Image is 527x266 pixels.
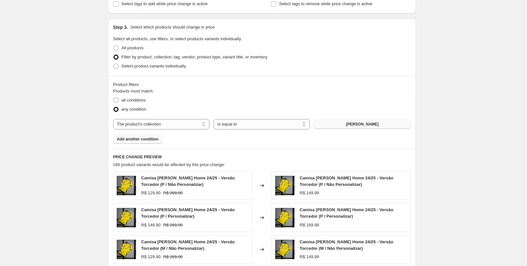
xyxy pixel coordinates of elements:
[279,1,372,6] span: Select tags to remove while price change is active
[141,254,161,260] div: R$ 129.90
[113,24,128,30] h2: Step 3.
[117,208,136,227] img: f29facd0_80x.jpg
[122,64,186,68] span: Select product variants individually
[113,81,411,88] div: Product filters
[117,137,158,142] span: Add another condition
[275,176,295,195] img: f29facd0_80x.jpg
[141,239,235,251] span: Camisa [PERSON_NAME] Home 24/25 - Versão Torcedor (M / Não Personalizar)
[117,176,136,195] img: f29facd0_80x.jpg
[122,107,146,112] span: any condition
[275,208,295,227] img: f29facd0_80x.jpg
[122,1,208,6] span: Select tags to add while price change is active
[300,222,319,228] div: R$ 169.99
[122,54,267,59] span: Filter by product, collection, tag, vendor, product type, variant title, or inventory
[163,190,183,196] strike: R$ 269.00
[122,45,144,50] span: All products
[275,240,295,259] img: f29facd0_80x.jpg
[141,175,235,187] span: Camisa [PERSON_NAME] Home 24/25 - Versão Torcedor (P / Não Personalizar)
[300,175,393,187] span: Camisa [PERSON_NAME] Home 24/25 - Versão Torcedor (P / Não Personalizar)
[163,222,183,228] strike: R$ 269.00
[113,89,154,93] span: Products must match:
[113,154,411,160] h6: PRICE CHANGE PREVIEW
[113,135,162,144] button: Add another condition
[300,190,319,196] div: R$ 149.99
[300,207,393,219] span: Camisa [PERSON_NAME] Home 24/25 - Versão Torcedor (P / Personalizar)
[300,254,319,260] div: R$ 149.99
[141,190,161,196] div: R$ 129.90
[300,239,393,251] span: Camisa [PERSON_NAME] Home 24/25 - Versão Torcedor (M / Não Personalizar)
[141,207,235,219] span: Camisa [PERSON_NAME] Home 24/25 - Versão Torcedor (P / Personalizar)
[113,162,225,167] span: 166 product variants would be affected by this price change:
[314,120,410,129] button: Al-Nassr
[130,24,215,30] p: Select which products should change in price
[163,254,183,260] strike: R$ 269.00
[141,222,161,228] div: R$ 149.90
[117,240,136,259] img: f29facd0_80x.jpg
[122,98,146,103] span: all conditions
[113,36,241,41] span: Select all products, use filters, or select products variants individually
[346,122,379,127] span: [PERSON_NAME]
